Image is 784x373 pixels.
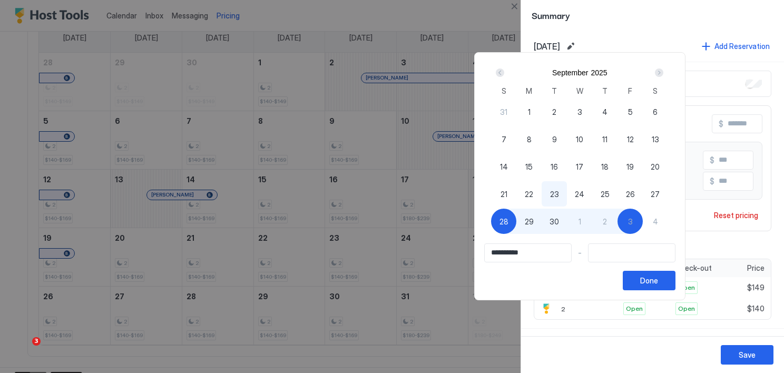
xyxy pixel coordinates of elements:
span: 21 [501,189,507,200]
span: 18 [601,161,609,172]
span: 23 [550,189,559,200]
button: 7 [491,126,516,152]
button: 10 [567,126,592,152]
span: 15 [525,161,533,172]
button: 9 [542,126,567,152]
button: 14 [491,154,516,179]
button: 2 [542,99,567,124]
span: T [552,85,557,96]
span: 12 [627,134,634,145]
span: 6 [653,106,658,117]
input: Input Field [589,244,675,262]
div: Done [640,275,658,286]
button: 3 [567,99,592,124]
button: 2025 [591,68,607,77]
span: - [578,248,582,258]
span: 13 [652,134,659,145]
span: F [628,85,632,96]
span: 16 [551,161,558,172]
span: S [653,85,658,96]
span: 7 [502,134,506,145]
span: 3 [577,106,582,117]
span: 25 [601,189,610,200]
button: 15 [516,154,542,179]
iframe: Intercom live chat [11,337,36,362]
span: 19 [626,161,634,172]
span: 20 [651,161,660,172]
button: Prev [494,66,508,79]
button: 12 [618,126,643,152]
button: 31 [491,99,516,124]
span: 28 [499,216,508,227]
button: 21 [491,181,516,207]
button: 17 [567,154,592,179]
span: 27 [651,189,660,200]
span: 4 [602,106,607,117]
button: 30 [542,209,567,234]
button: 2 [592,209,618,234]
button: 4 [643,209,668,234]
input: Input Field [485,244,571,262]
span: 31 [500,106,507,117]
button: 6 [643,99,668,124]
button: 1 [567,209,592,234]
button: 3 [618,209,643,234]
span: S [502,85,506,96]
button: 29 [516,209,542,234]
span: 26 [626,189,635,200]
button: 5 [618,99,643,124]
button: 25 [592,181,618,207]
span: 3 [32,337,41,346]
span: M [526,85,532,96]
span: 11 [602,134,607,145]
button: 13 [643,126,668,152]
span: 2 [552,106,556,117]
button: 18 [592,154,618,179]
button: 23 [542,181,567,207]
span: 1 [528,106,531,117]
button: 1 [516,99,542,124]
button: Done [623,271,675,290]
button: 26 [618,181,643,207]
button: 8 [516,126,542,152]
span: W [576,85,583,96]
span: 1 [579,216,581,227]
span: 4 [653,216,658,227]
button: 16 [542,154,567,179]
span: 2 [603,216,607,227]
span: 24 [575,189,584,200]
button: 28 [491,209,516,234]
button: 22 [516,181,542,207]
button: September [552,68,588,77]
span: 17 [576,161,583,172]
span: T [602,85,607,96]
span: 10 [576,134,583,145]
span: 30 [550,216,559,227]
span: 29 [525,216,534,227]
button: Next [651,66,665,79]
button: 19 [618,154,643,179]
span: 5 [628,106,633,117]
span: 14 [500,161,508,172]
button: 27 [643,181,668,207]
button: 4 [592,99,618,124]
span: 8 [527,134,532,145]
button: 24 [567,181,592,207]
span: 9 [552,134,557,145]
button: 11 [592,126,618,152]
span: 22 [525,189,533,200]
span: 3 [628,216,633,227]
button: 20 [643,154,668,179]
